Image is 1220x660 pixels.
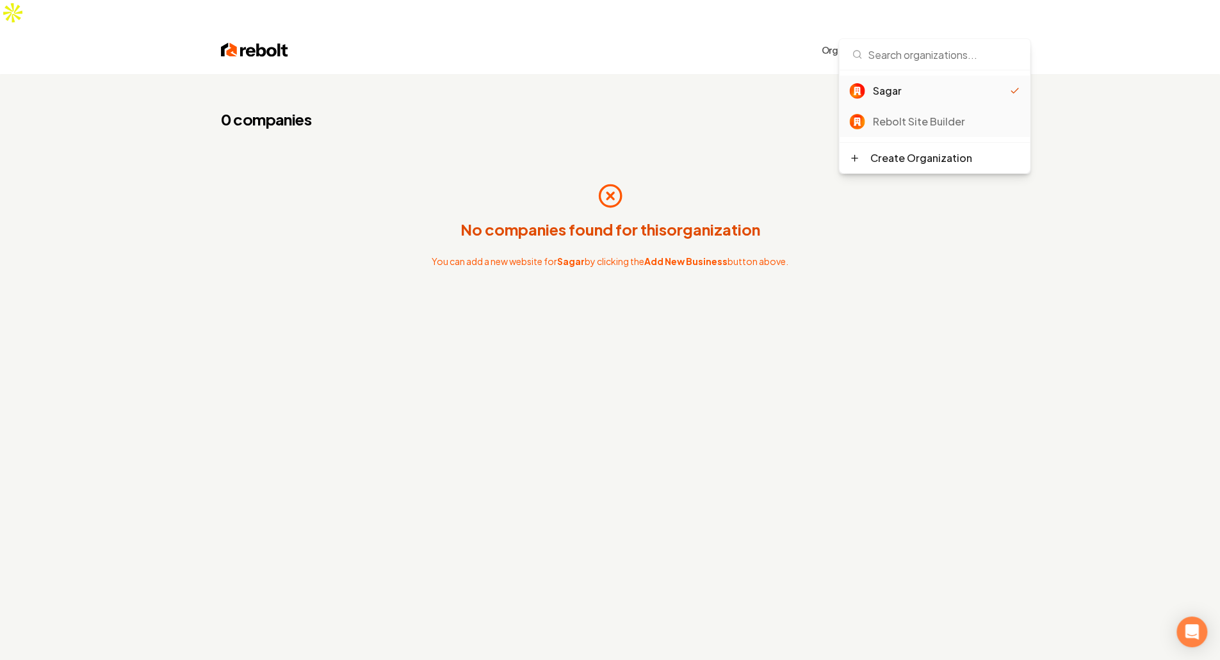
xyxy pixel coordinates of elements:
p: No companies found for this organization [460,219,760,239]
input: Search organizations... [847,39,1022,70]
img: Rebolt Logo [221,41,288,59]
strong: Add New Business [644,255,728,267]
button: Organization [813,38,886,61]
div: Sagar [872,83,1009,99]
h1: 0 companies [221,109,344,129]
div: Open Intercom Messenger [1176,616,1207,647]
img: Rebolt Site Builder [849,114,865,129]
img: Sagar [849,83,865,99]
span: Sagar [557,255,585,267]
div: Create Organization [870,150,972,166]
p: You can add a new website for by clicking the button above. [432,255,788,268]
div: Rebolt Site Builder [872,114,1020,129]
